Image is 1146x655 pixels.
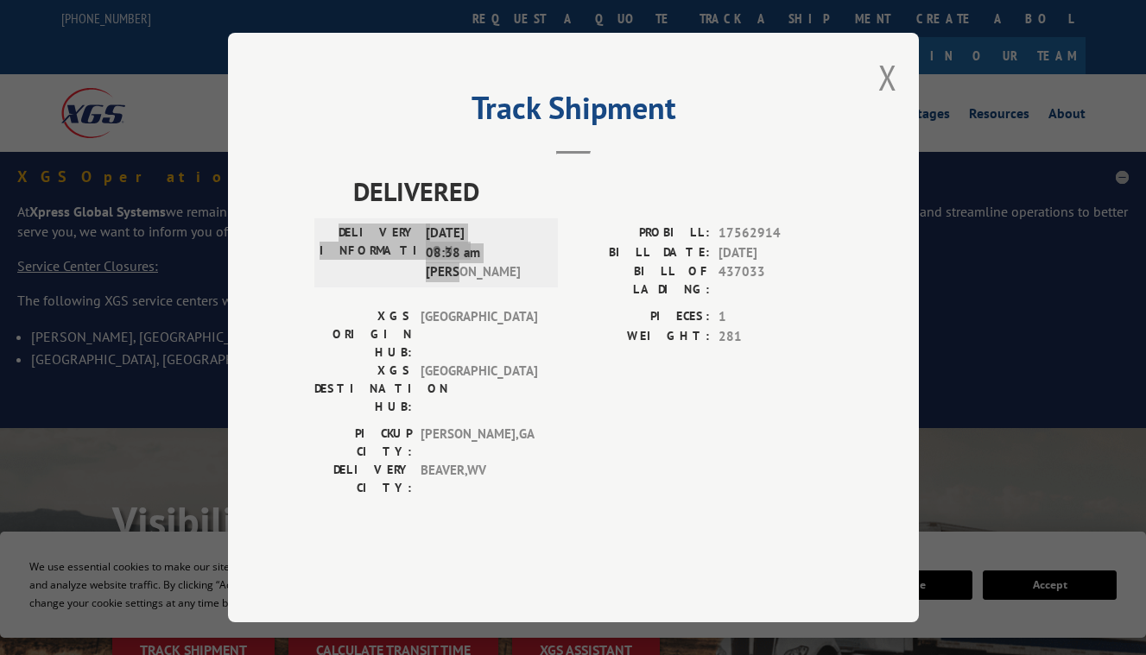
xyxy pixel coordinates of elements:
h2: Track Shipment [314,96,833,129]
span: [GEOGRAPHIC_DATA] [421,307,537,362]
label: PIECES: [573,307,710,327]
span: 1 [719,307,833,327]
span: BEAVER , WV [421,461,537,497]
span: 437033 [719,262,833,299]
button: Close modal [878,54,897,100]
label: DELIVERY CITY: [314,461,412,497]
span: DELIVERED [353,172,833,211]
span: [DATE] 08:38 am [PERSON_NAME] [426,224,542,282]
label: BILL DATE: [573,243,710,263]
label: PICKUP CITY: [314,425,412,461]
span: [PERSON_NAME] , GA [421,425,537,461]
label: XGS DESTINATION HUB: [314,362,412,416]
span: [GEOGRAPHIC_DATA] [421,362,537,416]
label: XGS ORIGIN HUB: [314,307,412,362]
label: BILL OF LADING: [573,262,710,299]
label: WEIGHT: [573,327,710,347]
label: DELIVERY INFORMATION: [320,224,417,282]
span: 281 [719,327,833,347]
span: 17562914 [719,224,833,243]
label: PROBILL: [573,224,710,243]
span: [DATE] [719,243,833,263]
